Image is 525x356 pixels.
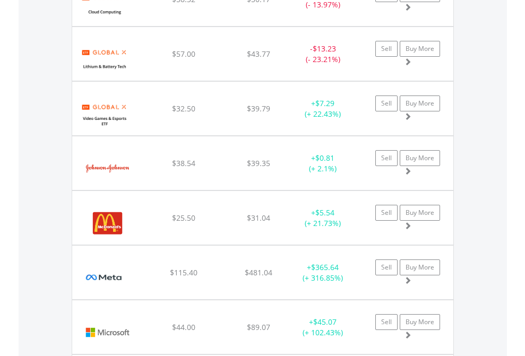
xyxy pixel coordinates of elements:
span: $115.40 [170,267,197,277]
a: Buy More [400,259,440,275]
a: Sell [375,314,398,330]
img: EQU.US.LIT.png [78,40,131,78]
span: $7.29 [315,98,334,108]
img: EQU.US.JNJ.png [78,150,137,187]
a: Sell [375,205,398,221]
span: $43.77 [247,49,270,59]
span: $31.04 [247,213,270,223]
span: $5.54 [315,207,334,218]
img: EQU.US.META.png [78,259,131,297]
div: + (+ 102.43%) [290,317,356,338]
span: $481.04 [245,267,272,277]
a: Sell [375,259,398,275]
a: Buy More [400,150,440,166]
a: Sell [375,150,398,166]
a: Buy More [400,205,440,221]
span: $39.35 [247,158,270,168]
span: $365.64 [311,262,339,272]
div: + (+ 21.73%) [290,207,356,229]
div: + (+ 316.85%) [290,262,356,283]
a: Buy More [400,314,440,330]
span: $25.50 [172,213,195,223]
img: EQU.US.MCD.png [78,204,137,242]
span: $57.00 [172,49,195,59]
span: $89.07 [247,322,270,332]
span: $39.79 [247,103,270,114]
span: $44.00 [172,322,195,332]
a: Sell [375,41,398,57]
img: EQU.US.HERO.png [78,95,131,133]
span: $45.07 [313,317,337,327]
div: + (+ 2.1%) [290,153,356,174]
a: Sell [375,95,398,111]
span: $13.23 [313,44,336,54]
a: Buy More [400,41,440,57]
div: - (- 23.21%) [290,44,356,65]
a: Buy More [400,95,440,111]
img: EQU.US.MSFT.png [78,314,137,351]
div: + (+ 22.43%) [290,98,356,119]
span: $38.54 [172,158,195,168]
span: $0.81 [315,153,334,163]
span: $32.50 [172,103,195,114]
